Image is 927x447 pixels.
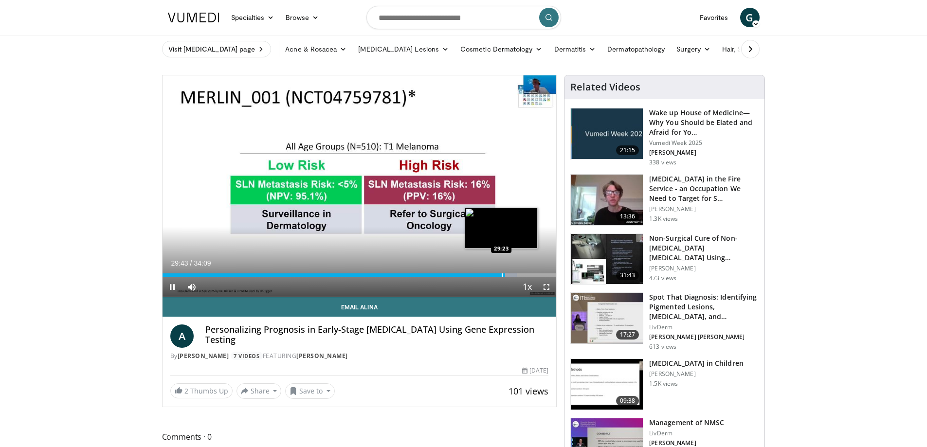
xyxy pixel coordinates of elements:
[225,8,280,27] a: Specialties
[649,108,759,137] h3: Wake up House of Medicine—Why You Should be Elated and Afraid for Yo…
[163,277,182,297] button: Pause
[649,292,759,322] h3: Spot That Diagnosis: Identifying Pigmented Lesions, [MEDICAL_DATA], and…
[716,39,795,59] a: Hair, Scalp, & Nails
[571,108,643,159] img: f302a613-4137-484c-b785-d9f4af40bf5c.jpg.150x105_q85_crop-smart_upscale.jpg
[522,366,548,375] div: [DATE]
[194,259,211,267] span: 34:09
[171,259,188,267] span: 29:43
[280,8,325,27] a: Browse
[571,293,643,343] img: 99c1a310-4491-446d-a54f-03bcde634dd3.150x105_q85_crop-smart_upscale.jpg
[170,352,549,360] div: By FEATURING
[601,39,671,59] a: Dermatopathology
[571,175,643,225] img: 9d72a37f-49b2-4846-8ded-a17e76e84863.150x105_q85_crop-smart_upscale.jpg
[616,396,639,406] span: 09:38
[178,352,229,360] a: [PERSON_NAME]
[570,81,640,93] h4: Related Videos
[649,265,759,272] p: [PERSON_NAME]
[649,439,724,447] p: [PERSON_NAME]
[296,352,348,360] a: [PERSON_NAME]
[616,145,639,155] span: 21:15
[163,75,557,297] video-js: Video Player
[649,343,676,351] p: 613 views
[694,8,734,27] a: Favorites
[649,174,759,203] h3: [MEDICAL_DATA] in the Fire Service - an Occupation We Need to Target for S…
[571,234,643,285] img: 1e2a10c9-340f-4cf7-b154-d76af51e353a.150x105_q85_crop-smart_upscale.jpg
[184,386,188,395] span: 2
[168,13,219,22] img: VuMedi Logo
[236,383,282,399] button: Share
[649,215,678,223] p: 1.3K views
[465,208,538,249] img: image.jpeg
[537,277,556,297] button: Fullscreen
[454,39,548,59] a: Cosmetic Dermatology
[616,212,639,221] span: 13:36
[649,429,724,437] p: LivDerm
[231,352,263,360] a: 7 Videos
[671,39,716,59] a: Surgery
[162,41,272,57] a: Visit [MEDICAL_DATA] page
[162,430,557,443] span: Comments 0
[548,39,602,59] a: Dermatitis
[570,108,759,166] a: 21:15 Wake up House of Medicine—Why You Should be Elated and Afraid for Yo… Vumedi Week 2025 [PER...
[570,174,759,226] a: 13:36 [MEDICAL_DATA] in the Fire Service - an Occupation We Need to Target for S… [PERSON_NAME] 1...
[740,8,760,27] a: G
[509,385,548,397] span: 101 views
[649,358,744,368] h3: [MEDICAL_DATA] in Children
[190,259,192,267] span: /
[616,270,639,280] span: 31:43
[649,323,759,331] p: LivDerm
[163,273,557,277] div: Progress Bar
[182,277,201,297] button: Mute
[649,370,744,378] p: [PERSON_NAME]
[649,159,676,166] p: 338 views
[170,383,233,398] a: 2 Thumbs Up
[571,359,643,410] img: 02d29aa9-807e-4988-be31-987865366474.150x105_q85_crop-smart_upscale.jpg
[163,297,557,317] a: Email Alina
[649,274,676,282] p: 473 views
[352,39,454,59] a: [MEDICAL_DATA] Lesions
[649,233,759,263] h3: Non-Surgical Cure of Non-[MEDICAL_DATA] [MEDICAL_DATA] Using Advanced Image-G…
[570,233,759,285] a: 31:43 Non-Surgical Cure of Non-[MEDICAL_DATA] [MEDICAL_DATA] Using Advanced Image-G… [PERSON_NAME...
[517,277,537,297] button: Playback Rate
[570,292,759,351] a: 17:27 Spot That Diagnosis: Identifying Pigmented Lesions, [MEDICAL_DATA], and… LivDerm [PERSON_NA...
[285,383,335,399] button: Save to
[205,324,549,345] h4: Personalizing Prognosis in Early-Stage [MEDICAL_DATA] Using Gene Expression Testing
[649,333,759,341] p: [PERSON_NAME] [PERSON_NAME]
[570,358,759,410] a: 09:38 [MEDICAL_DATA] in Children [PERSON_NAME] 1.5K views
[366,6,561,29] input: Search topics, interventions
[170,324,194,348] a: A
[649,380,678,388] p: 1.5K views
[279,39,352,59] a: Acne & Rosacea
[649,418,724,428] h3: Management of NMSC
[649,139,759,147] p: Vumedi Week 2025
[616,330,639,340] span: 17:27
[649,149,759,157] p: [PERSON_NAME]
[649,205,759,213] p: [PERSON_NAME]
